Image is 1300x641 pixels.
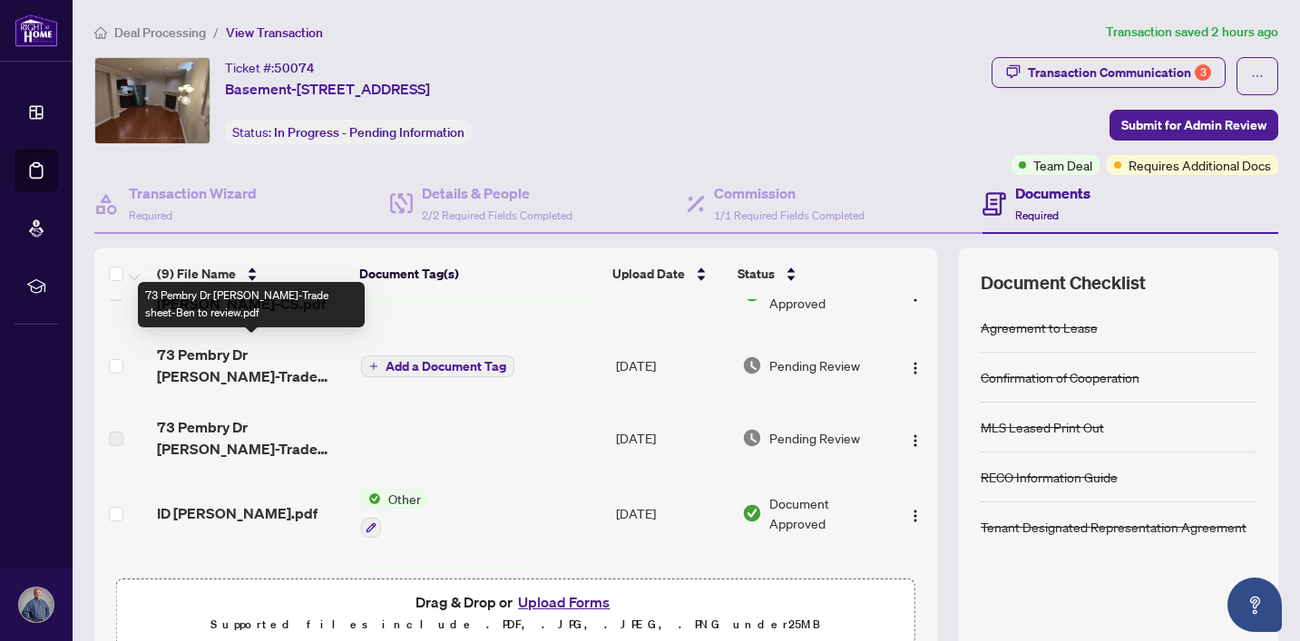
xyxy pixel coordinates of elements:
[1129,155,1271,175] span: Requires Additional Docs
[129,182,257,204] h4: Transaction Wizard
[157,264,236,284] span: (9) File Name
[274,60,315,76] span: 50074
[609,402,735,474] td: [DATE]
[415,590,615,614] span: Drag & Drop or
[908,433,923,448] img: Logo
[1109,110,1278,141] button: Submit for Admin Review
[1028,58,1211,87] div: Transaction Communication
[605,248,730,299] th: Upload Date
[609,474,735,552] td: [DATE]
[901,351,930,380] button: Logo
[15,14,58,47] img: logo
[769,428,860,448] span: Pending Review
[422,209,572,222] span: 2/2 Required Fields Completed
[742,428,762,448] img: Document Status
[213,22,219,43] li: /
[1015,182,1090,204] h4: Documents
[422,182,572,204] h4: Details & People
[901,499,930,528] button: Logo
[1121,111,1266,140] span: Submit for Admin Review
[769,355,860,375] span: Pending Review
[225,120,472,144] div: Status:
[1195,64,1211,81] div: 3
[769,493,885,533] span: Document Approved
[513,590,615,614] button: Upload Forms
[981,317,1098,337] div: Agreement to Lease
[1106,22,1278,43] article: Transaction saved 2 hours ago
[226,24,323,41] span: View Transaction
[361,489,428,538] button: Status IconOther
[369,362,378,371] span: plus
[361,567,569,616] button: Status IconRECO Information Guide
[908,509,923,523] img: Logo
[381,567,533,587] span: RECO Information Guide
[386,360,506,373] span: Add a Document Tag
[609,329,735,402] td: [DATE]
[129,209,172,222] span: Required
[150,248,352,299] th: (9) File Name
[992,57,1226,88] button: Transaction Communication3
[1227,578,1282,632] button: Open asap
[157,416,347,460] span: 73 Pembry Dr [PERSON_NAME]-Trade sheet-[PERSON_NAME] to review.pdf
[138,282,365,327] div: 73 Pembry Dr [PERSON_NAME]-Trade sheet-Ben to review.pdf
[128,614,904,636] p: Supported files include .PDF, .JPG, .JPEG, .PNG under 25 MB
[981,367,1139,387] div: Confirmation of Cooperation
[609,552,735,630] td: [DATE]
[612,264,685,284] span: Upload Date
[352,248,605,299] th: Document Tag(s)
[225,78,430,100] span: Basement-[STREET_ADDRESS]
[361,355,514,377] button: Add a Document Tag
[981,270,1146,296] span: Document Checklist
[361,354,514,378] button: Add a Document Tag
[730,248,887,299] th: Status
[1251,70,1264,83] span: ellipsis
[1015,209,1059,222] span: Required
[157,502,318,524] span: ID [PERSON_NAME].pdf
[114,24,206,41] span: Deal Processing
[274,124,464,141] span: In Progress - Pending Information
[981,417,1104,437] div: MLS Leased Print Out
[981,517,1246,537] div: Tenant Designated Representation Agreement
[908,361,923,375] img: Logo
[19,588,54,622] img: Profile Icon
[225,57,315,78] div: Ticket #:
[157,344,347,387] span: 73 Pembry Dr [PERSON_NAME]-Trade sheet-Ben to review.pdf
[157,569,347,613] span: 2025 TENANT Donavan_[DATE] 13_27_56.pdf
[714,182,865,204] h4: Commission
[95,58,210,143] img: IMG-E12240412_1.jpg
[714,209,865,222] span: 1/1 Required Fields Completed
[381,489,428,509] span: Other
[361,489,381,509] img: Status Icon
[901,423,930,452] button: Logo
[981,467,1118,487] div: RECO Information Guide
[742,355,762,375] img: Document Status
[361,567,381,587] img: Status Icon
[1033,155,1092,175] span: Team Deal
[94,26,107,39] span: home
[742,503,762,523] img: Document Status
[738,264,775,284] span: Status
